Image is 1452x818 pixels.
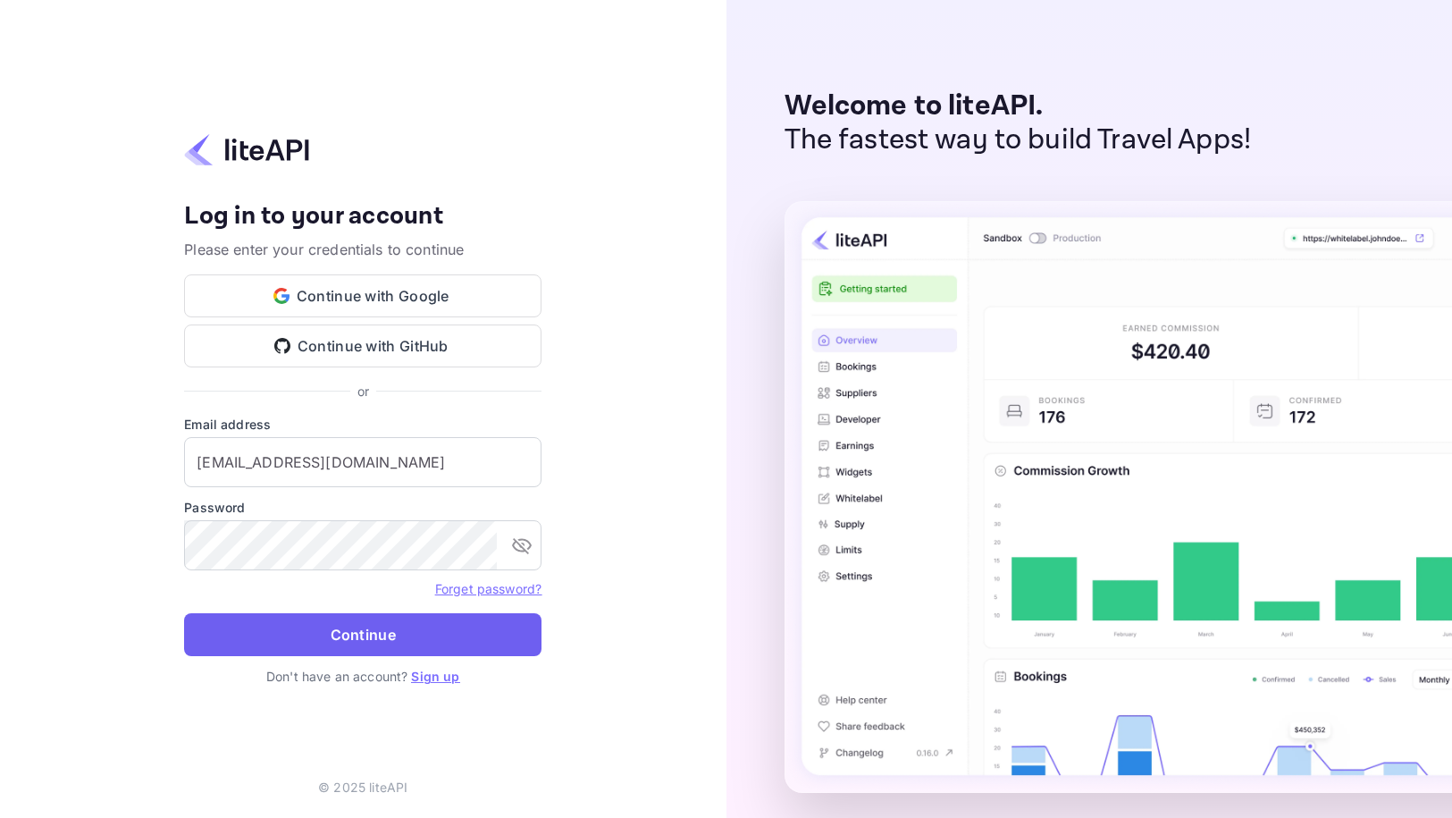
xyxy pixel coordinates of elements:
h4: Log in to your account [184,201,541,232]
a: Sign up [411,669,459,684]
p: © 2025 liteAPI [318,778,407,797]
p: Welcome to liteAPI. [785,89,1252,123]
a: Forget password? [435,581,541,596]
label: Password [184,498,541,517]
img: liteapi [184,132,309,167]
p: or [357,382,369,401]
button: Continue with GitHub [184,325,541,367]
button: toggle password visibility [504,527,540,563]
p: The fastest way to build Travel Apps! [785,123,1252,157]
button: Continue [184,613,541,656]
label: Email address [184,415,541,434]
button: Continue with Google [184,274,541,317]
p: Please enter your credentials to continue [184,239,541,260]
p: Don't have an account? [184,667,541,686]
a: Forget password? [435,579,541,597]
input: Enter your email address [184,437,541,487]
